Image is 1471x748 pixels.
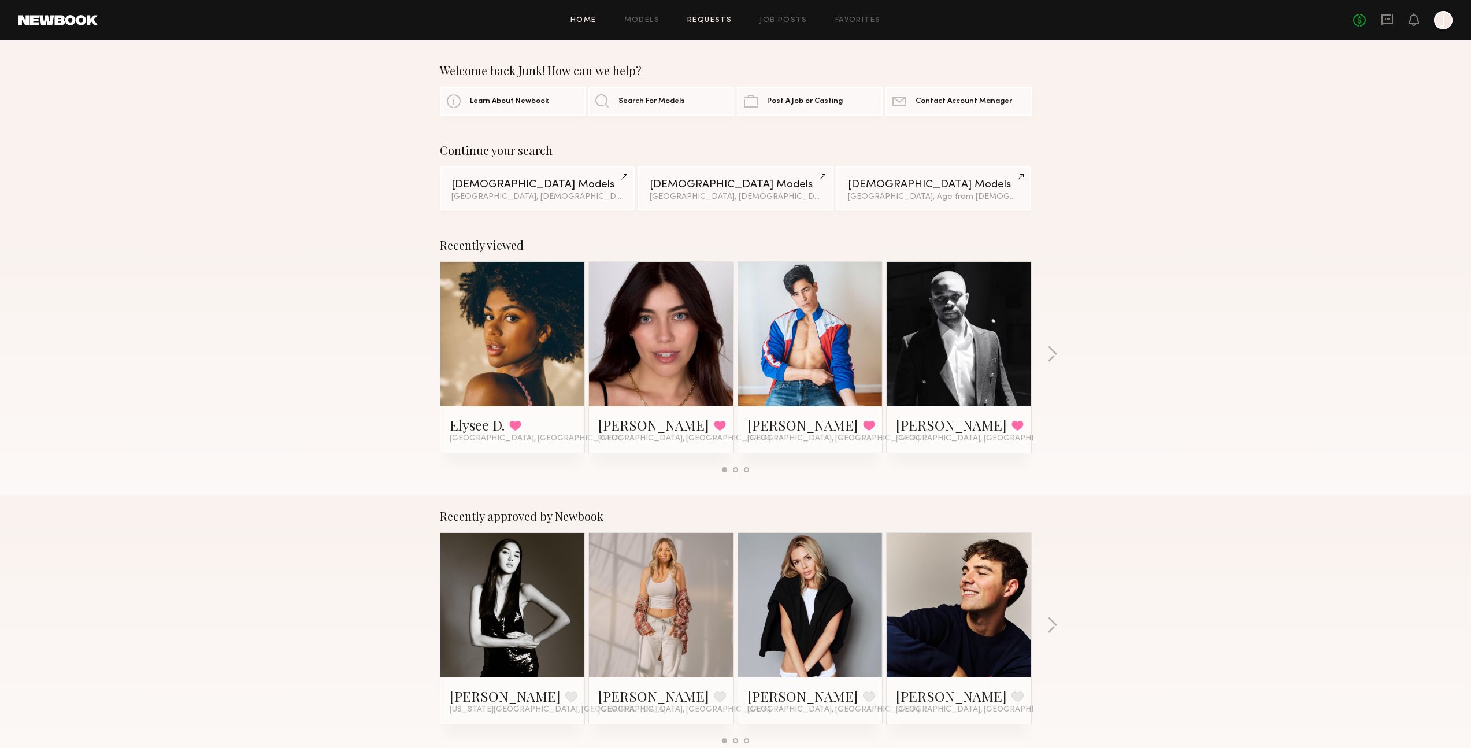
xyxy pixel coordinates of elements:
a: [PERSON_NAME] [747,416,858,434]
a: Contact Account Manager [885,87,1031,116]
div: Recently viewed [440,238,1032,252]
a: Search For Models [588,87,734,116]
div: Welcome back Junk! How can we help? [440,64,1032,77]
div: [DEMOGRAPHIC_DATA] Models [650,179,821,190]
a: Home [570,17,596,24]
span: [GEOGRAPHIC_DATA], [GEOGRAPHIC_DATA] [450,434,622,443]
a: Elysee D. [450,416,505,434]
span: Learn About Newbook [470,98,549,105]
div: Continue your search [440,143,1032,157]
a: Post A Job or Casting [737,87,883,116]
a: J [1434,11,1453,29]
span: [GEOGRAPHIC_DATA], [GEOGRAPHIC_DATA] [598,434,770,443]
div: [DEMOGRAPHIC_DATA] Models [848,179,1020,190]
span: [US_STATE][GEOGRAPHIC_DATA], [GEOGRAPHIC_DATA] [450,705,666,714]
span: [GEOGRAPHIC_DATA], [GEOGRAPHIC_DATA] [747,705,920,714]
a: [PERSON_NAME] [896,416,1007,434]
a: [DEMOGRAPHIC_DATA] Models[GEOGRAPHIC_DATA], Age from [DEMOGRAPHIC_DATA]. [836,166,1031,210]
a: [PERSON_NAME] [747,687,858,705]
span: [GEOGRAPHIC_DATA], [GEOGRAPHIC_DATA] [896,705,1068,714]
span: Search For Models [618,98,685,105]
div: [GEOGRAPHIC_DATA], [DEMOGRAPHIC_DATA] [650,193,821,201]
a: [PERSON_NAME] [598,687,709,705]
a: [PERSON_NAME] [450,687,561,705]
a: Job Posts [759,17,807,24]
span: [GEOGRAPHIC_DATA], [GEOGRAPHIC_DATA] [747,434,920,443]
div: [GEOGRAPHIC_DATA], [DEMOGRAPHIC_DATA] [451,193,623,201]
div: Recently approved by Newbook [440,509,1032,523]
span: Contact Account Manager [916,98,1012,105]
span: Post A Job or Casting [767,98,843,105]
div: [GEOGRAPHIC_DATA], Age from [DEMOGRAPHIC_DATA]. [848,193,1020,201]
a: Favorites [835,17,881,24]
a: [PERSON_NAME] [598,416,709,434]
a: Models [624,17,659,24]
a: Requests [687,17,732,24]
a: [DEMOGRAPHIC_DATA] Models[GEOGRAPHIC_DATA], [DEMOGRAPHIC_DATA] [440,166,635,210]
span: [GEOGRAPHIC_DATA], [GEOGRAPHIC_DATA] [896,434,1068,443]
div: [DEMOGRAPHIC_DATA] Models [451,179,623,190]
a: [DEMOGRAPHIC_DATA] Models[GEOGRAPHIC_DATA], [DEMOGRAPHIC_DATA] [638,166,833,210]
span: [GEOGRAPHIC_DATA], [GEOGRAPHIC_DATA] [598,705,770,714]
a: [PERSON_NAME] [896,687,1007,705]
a: Learn About Newbook [440,87,586,116]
